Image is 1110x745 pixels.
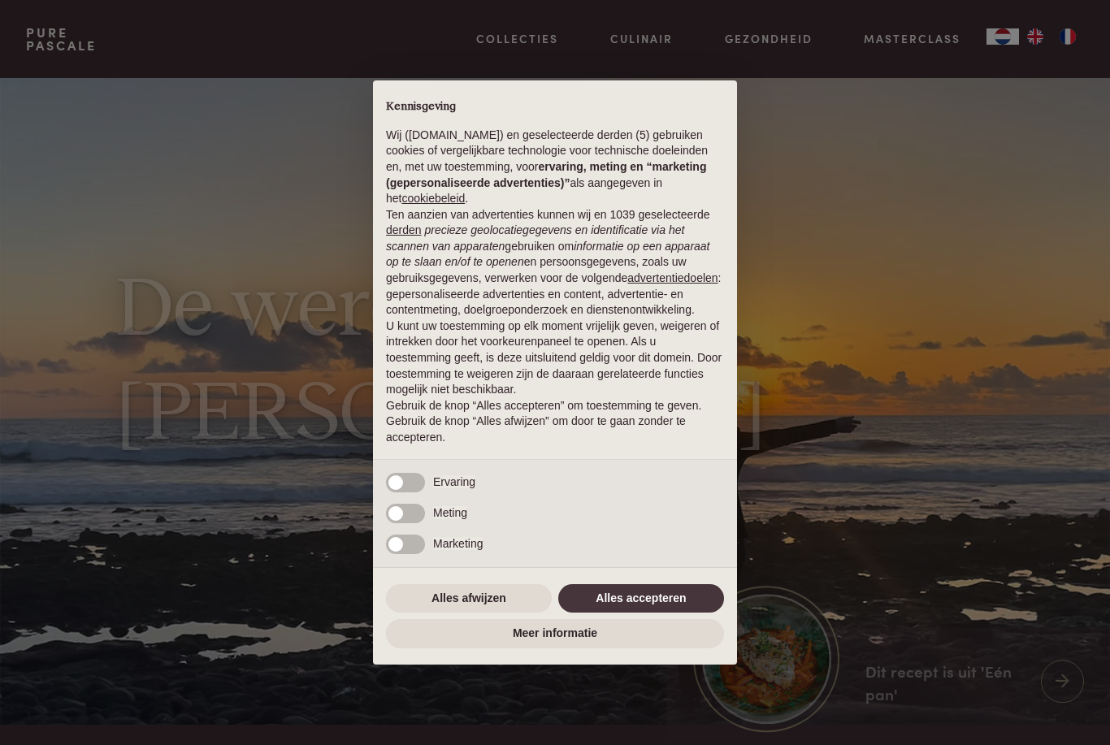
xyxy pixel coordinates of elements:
[386,223,684,253] em: precieze geolocatiegegevens en identificatie via het scannen van apparaten
[433,475,475,488] span: Ervaring
[386,318,724,398] p: U kunt uw toestemming op elk moment vrijelijk geven, weigeren of intrekken door het voorkeurenpan...
[386,584,552,613] button: Alles afwijzen
[386,223,422,239] button: derden
[433,537,483,550] span: Marketing
[386,100,724,115] h2: Kennisgeving
[386,398,724,446] p: Gebruik de knop “Alles accepteren” om toestemming te geven. Gebruik de knop “Alles afwijzen” om d...
[386,160,706,189] strong: ervaring, meting en “marketing (gepersonaliseerde advertenties)”
[386,240,710,269] em: informatie op een apparaat op te slaan en/of te openen
[558,584,724,613] button: Alles accepteren
[627,271,718,287] button: advertentiedoelen
[401,192,465,205] a: cookiebeleid
[433,506,467,519] span: Meting
[386,128,724,207] p: Wij ([DOMAIN_NAME]) en geselecteerde derden (5) gebruiken cookies of vergelijkbare technologie vo...
[386,207,724,318] p: Ten aanzien van advertenties kunnen wij en 1039 geselecteerde gebruiken om en persoonsgegevens, z...
[386,619,724,648] button: Meer informatie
